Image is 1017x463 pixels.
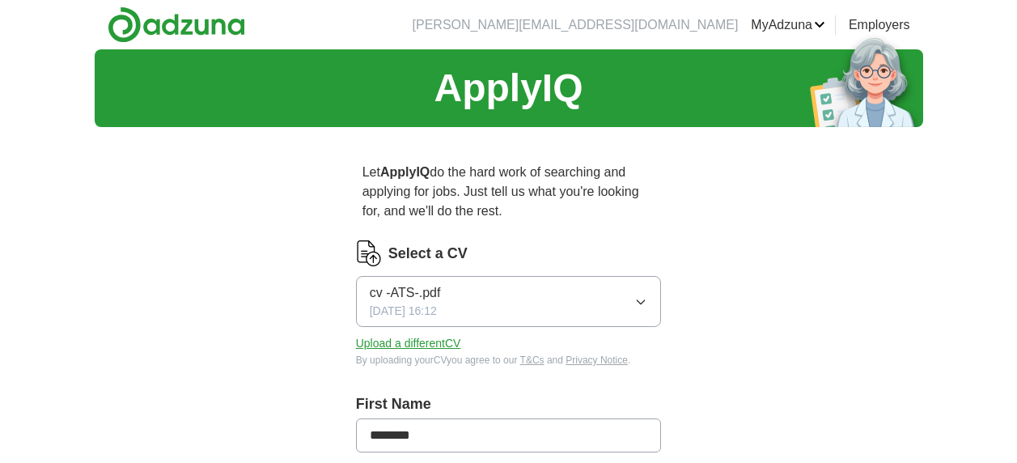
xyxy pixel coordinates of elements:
[356,156,662,227] p: Let do the hard work of searching and applying for jobs. Just tell us what you're looking for, an...
[356,335,461,352] button: Upload a differentCV
[566,355,628,366] a: Privacy Notice
[413,15,739,35] li: [PERSON_NAME][EMAIL_ADDRESS][DOMAIN_NAME]
[356,393,662,415] label: First Name
[380,165,430,179] strong: ApplyIQ
[388,243,468,265] label: Select a CV
[356,353,662,367] div: By uploading your CV you agree to our and .
[108,6,245,43] img: Adzuna logo
[370,303,437,320] span: [DATE] 16:12
[356,276,662,327] button: cv -ATS-.pdf[DATE] 16:12
[434,59,583,117] h1: ApplyIQ
[356,240,382,266] img: CV Icon
[370,283,441,303] span: cv -ATS-.pdf
[849,15,910,35] a: Employers
[520,355,545,366] a: T&Cs
[751,15,825,35] a: MyAdzuna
